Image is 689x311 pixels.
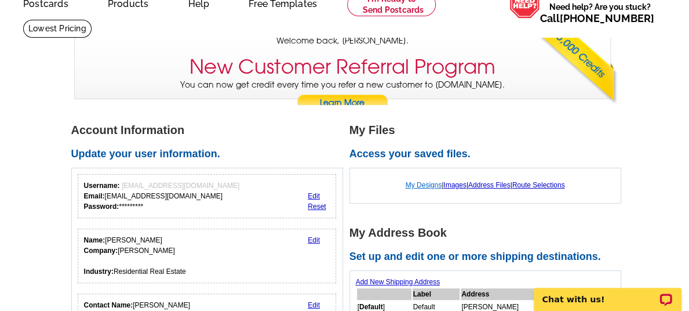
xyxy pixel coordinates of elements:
strong: Contact Name: [84,301,133,309]
h1: My Files [349,124,628,136]
a: Route Selections [512,181,565,189]
p: You can now get credit every time you refer a new customer to [DOMAIN_NAME]. [75,79,610,112]
strong: Username: [84,182,120,190]
a: Add New Shipping Address [356,278,440,286]
span: [EMAIL_ADDRESS][DOMAIN_NAME] [122,182,239,190]
strong: Password: [84,202,119,211]
a: Reset [308,202,326,211]
b: Default [359,303,383,311]
div: Your personal details. [78,229,337,283]
a: Edit [308,301,320,309]
strong: Name: [84,236,105,244]
a: Edit [308,236,320,244]
th: Label [413,288,460,300]
a: Learn More [297,95,388,112]
h1: Account Information [71,124,349,136]
a: Edit [308,192,320,200]
div: Your login information. [78,174,337,218]
span: Call [540,12,654,24]
strong: Email: [84,192,105,200]
a: Address Files [468,181,511,189]
th: Address [461,288,577,300]
h2: Access your saved files. [349,148,628,161]
a: [PHONE_NUMBER] [560,12,654,24]
h3: New Customer Referral Program [189,55,495,79]
strong: Industry: [84,267,114,276]
h2: Update your user information. [71,148,349,161]
a: My Designs [406,181,442,189]
div: [PERSON_NAME] [PERSON_NAME] Residential Real Estate [84,235,186,277]
div: | | | [356,174,615,196]
strong: Company: [84,247,118,255]
span: Welcome back, [PERSON_NAME]. [276,35,409,47]
span: Need help? Are you stuck? [540,1,660,24]
h2: Set up and edit one or more shipping destinations. [349,251,628,263]
h1: My Address Book [349,227,628,239]
a: Images [443,181,466,189]
iframe: LiveChat chat widget [526,274,689,311]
